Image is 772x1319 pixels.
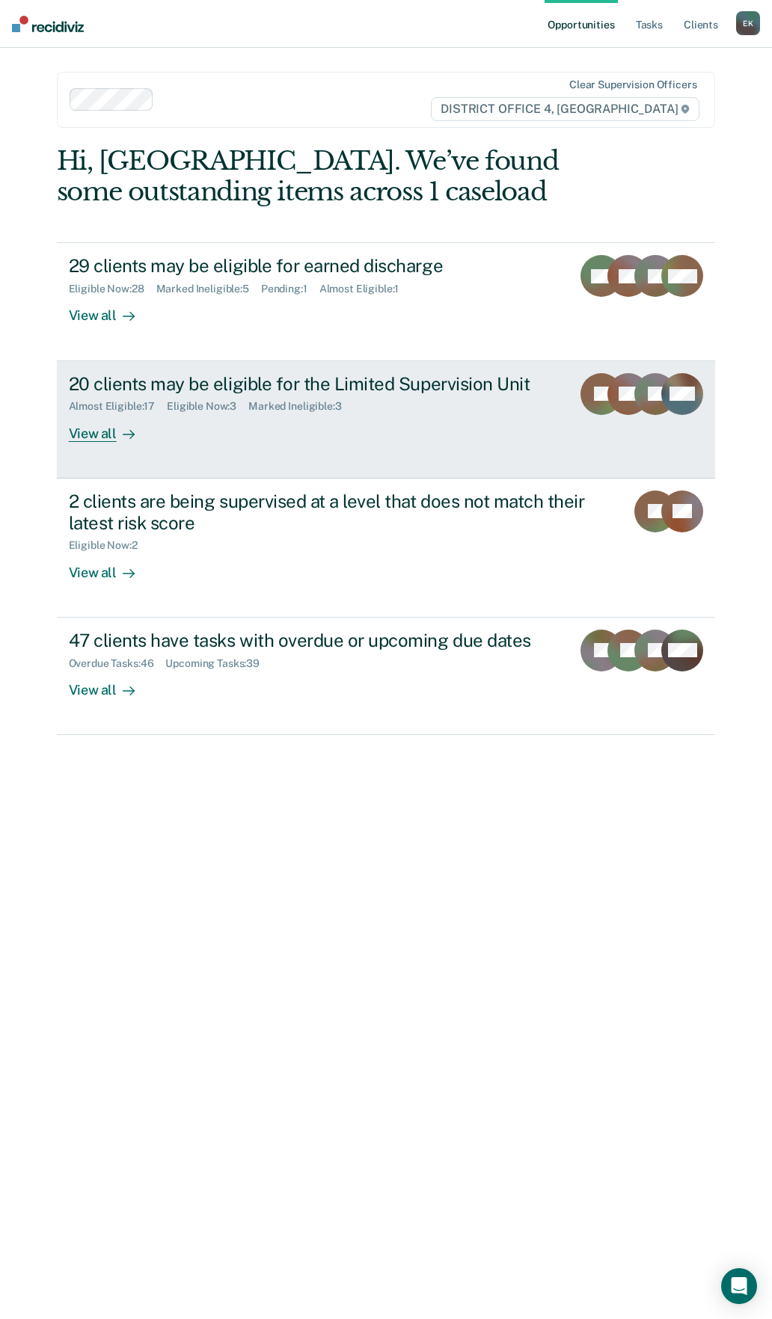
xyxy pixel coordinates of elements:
[69,491,594,534] div: 2 clients are being supervised at a level that does not match their latest risk score
[165,657,272,670] div: Upcoming Tasks : 39
[57,479,716,618] a: 2 clients are being supervised at a level that does not match their latest risk scoreEligible Now...
[69,539,150,552] div: Eligible Now : 2
[431,97,699,121] span: DISTRICT OFFICE 4, [GEOGRAPHIC_DATA]
[69,295,153,325] div: View all
[12,16,84,32] img: Recidiviz
[69,630,560,651] div: 47 clients have tasks with overdue or upcoming due dates
[57,242,716,360] a: 29 clients may be eligible for earned dischargeEligible Now:28Marked Ineligible:5Pending:1Almost ...
[156,283,261,295] div: Marked Ineligible : 5
[69,413,153,442] div: View all
[319,283,411,295] div: Almost Eligible : 1
[69,657,166,670] div: Overdue Tasks : 46
[69,255,560,277] div: 29 clients may be eligible for earned discharge
[57,361,716,479] a: 20 clients may be eligible for the Limited Supervision UnitAlmost Eligible:17Eligible Now:3Marked...
[57,146,584,207] div: Hi, [GEOGRAPHIC_DATA]. We’ve found some outstanding items across 1 caseload
[569,79,696,91] div: Clear supervision officers
[69,400,168,413] div: Almost Eligible : 17
[261,283,319,295] div: Pending : 1
[57,618,716,735] a: 47 clients have tasks with overdue or upcoming due datesOverdue Tasks:46Upcoming Tasks:39View all
[69,552,153,581] div: View all
[736,11,760,35] button: EK
[69,669,153,698] div: View all
[167,400,248,413] div: Eligible Now : 3
[69,283,156,295] div: Eligible Now : 28
[248,400,353,413] div: Marked Ineligible : 3
[736,11,760,35] div: E K
[69,373,560,395] div: 20 clients may be eligible for the Limited Supervision Unit
[721,1268,757,1304] div: Open Intercom Messenger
